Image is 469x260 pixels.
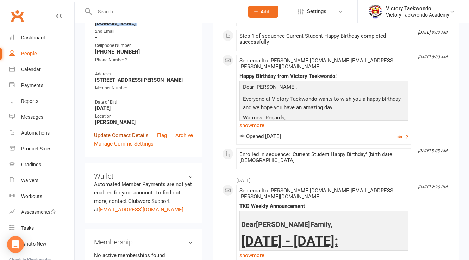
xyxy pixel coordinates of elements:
a: Waivers [9,173,74,188]
div: Dashboard [21,35,45,41]
div: Automations [21,130,50,136]
a: Calendar [9,62,74,78]
a: Clubworx [8,7,26,25]
span: Sent email to [PERSON_NAME][DOMAIN_NAME][EMAIL_ADDRESS][PERSON_NAME][DOMAIN_NAME] [239,187,395,200]
a: Manage Comms Settings [94,140,154,148]
a: [EMAIL_ADDRESS][DOMAIN_NAME] [99,206,183,213]
h4: [PERSON_NAME] [241,213,406,228]
div: Messages [21,114,43,120]
strong: - [95,63,193,69]
span: Opened [DATE] [239,133,281,140]
a: What's New [9,236,74,252]
div: Victory Taekwondo [386,5,449,12]
div: Cellphone Number [95,42,193,49]
a: Assessments [9,204,74,220]
h3: Membership [94,238,193,246]
strong: [PERSON_NAME] [95,119,193,125]
a: Archive [175,131,193,140]
p: Dear [PERSON_NAME] [241,83,406,93]
div: Tasks [21,225,34,231]
i: [DATE] 8:03 AM [418,55,447,60]
a: Reports [9,93,74,109]
button: 2 [397,133,408,142]
span: Add [261,9,269,14]
div: What's New [21,241,46,247]
div: Workouts [21,193,42,199]
div: Assessments [21,209,56,215]
no-payment-system: Automated Member Payments are not yet enabled for your account. To find out more, contact Clubwor... [94,181,192,213]
div: Phone Number 2 [95,57,193,63]
div: Calendar [21,67,41,72]
b: Dear [241,220,256,229]
li: [DATE] [222,173,450,184]
strong: [PHONE_NUMBER] [95,49,193,55]
a: Flag [157,131,167,140]
strong: - [95,34,193,41]
a: Product Sales [9,141,74,157]
input: Search... [93,7,239,17]
strong: [STREET_ADDRESS][PERSON_NAME] [95,77,193,83]
div: Happy Birthday from Victory Taekwondo! [239,73,408,79]
strong: - [95,91,193,97]
span: Sent email to [PERSON_NAME][DOMAIN_NAME][EMAIL_ADDRESS][PERSON_NAME][DOMAIN_NAME] [239,57,395,70]
a: Payments [9,78,74,93]
i: [DATE] 2:26 PM [418,185,447,190]
span: Settings [307,4,326,19]
div: Step 1 of sequence Current Student Happy Birthday completed successfully [239,33,408,45]
div: Member Number [95,85,193,92]
img: thumb_image1542833429.png [368,5,382,19]
p: Everyone at Victory Taekwondo wants to wish you a happy birthday and we hope you have an amazing ... [241,95,406,113]
div: Open Intercom Messenger [7,236,24,253]
div: People [21,51,37,56]
a: show more [239,120,408,130]
a: Messages [9,109,74,125]
div: Waivers [21,178,38,183]
a: Dashboard [9,30,74,46]
p: No active memberships found [94,251,193,260]
div: Location [95,113,193,120]
div: Victory Taekwondo Academy [386,12,449,18]
a: Automations [9,125,74,141]
p: Warmest Regards, [241,113,406,124]
strong: [DATE] [95,105,193,111]
a: Workouts [9,188,74,204]
a: Tasks [9,220,74,236]
span: Family, [310,220,332,229]
div: 2nd Email [95,28,193,35]
a: Update Contact Details [94,131,149,140]
a: People [9,46,74,62]
div: Reports [21,98,38,104]
div: Product Sales [21,146,51,151]
h3: Wallet [94,172,193,180]
div: TKD Weekly Announcement [239,203,408,209]
a: Gradings [9,157,74,173]
div: Enrolled in sequence: 'Current Student Happy Birthday' (birth date: [DEMOGRAPHIC_DATA] [239,151,408,163]
div: Payments [21,82,43,88]
i: [DATE] 8:03 AM [418,148,447,153]
span: , [296,84,297,90]
i: [DATE] 8:03 AM [418,30,447,35]
b: [DATE] - [DATE]: [241,233,338,249]
div: Address [95,71,193,78]
div: Date of Birth [95,99,193,106]
button: Add [248,6,278,18]
div: Gradings [21,162,41,167]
